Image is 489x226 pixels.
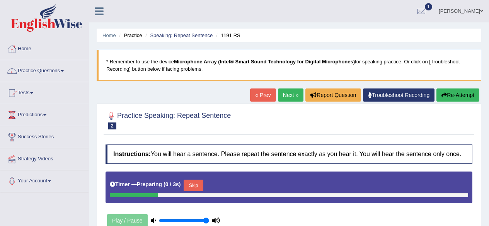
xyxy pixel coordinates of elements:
[164,181,165,187] b: (
[106,144,472,164] h4: You will hear a sentence. Please repeat the sentence exactly as you hear it. You will hear the se...
[117,32,142,39] li: Practice
[184,180,203,191] button: Skip
[179,181,181,187] b: )
[425,3,433,10] span: 1
[137,181,162,187] b: Preparing
[108,122,116,129] span: 2
[250,88,276,102] a: « Prev
[174,59,355,65] b: Microphone Array (Intel® Smart Sound Technology for Digital Microphones)
[214,32,240,39] li: 1191 RS
[0,170,89,190] a: Your Account
[0,104,89,124] a: Predictions
[0,82,89,102] a: Tests
[0,60,89,80] a: Practice Questions
[150,32,213,38] a: Speaking: Repeat Sentence
[110,182,181,187] h5: Timer —
[363,88,434,102] a: Troubleshoot Recording
[278,88,303,102] a: Next »
[0,38,89,58] a: Home
[305,88,361,102] button: Report Question
[165,181,179,187] b: 0 / 3s
[97,50,481,81] blockquote: * Remember to use the device for speaking practice. Or click on [Troubleshoot Recording] button b...
[113,151,151,157] b: Instructions:
[106,110,231,129] h2: Practice Speaking: Repeat Sentence
[436,88,479,102] button: Re-Attempt
[0,126,89,146] a: Success Stories
[102,32,116,38] a: Home
[0,148,89,168] a: Strategy Videos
